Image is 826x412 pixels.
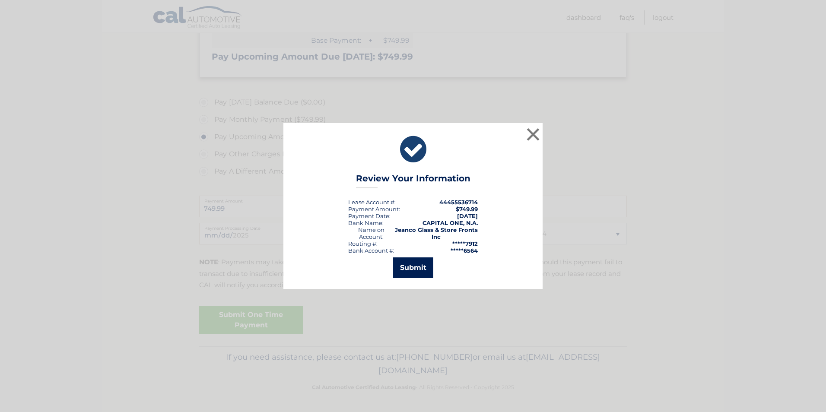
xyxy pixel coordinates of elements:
[457,212,478,219] span: [DATE]
[348,219,384,226] div: Bank Name:
[348,206,400,212] div: Payment Amount:
[395,226,478,240] strong: Jeanco Glass & Store Fronts Inc
[456,206,478,212] span: $749.99
[524,126,542,143] button: ×
[348,199,396,206] div: Lease Account #:
[348,212,389,219] span: Payment Date
[348,240,378,247] div: Routing #:
[356,173,470,188] h3: Review Your Information
[348,247,394,254] div: Bank Account #:
[393,257,433,278] button: Submit
[439,199,478,206] strong: 44455536714
[348,226,394,240] div: Name on Account:
[423,219,478,226] strong: CAPITAL ONE, N.A.
[348,212,391,219] div: :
